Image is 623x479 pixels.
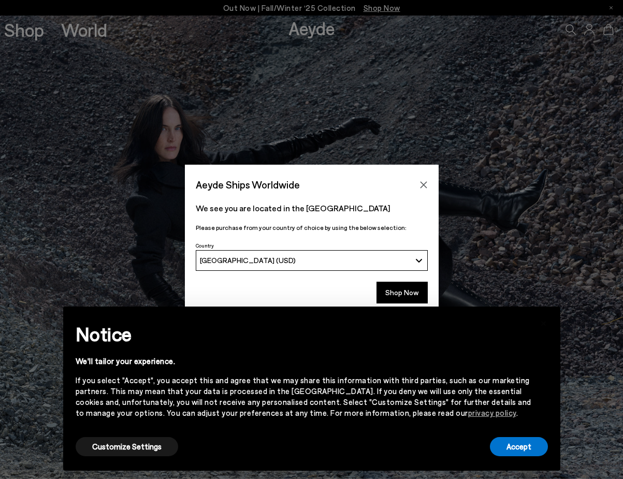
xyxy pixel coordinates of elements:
[468,408,516,417] a: privacy policy
[76,356,531,367] div: We'll tailor your experience.
[76,321,531,347] h2: Notice
[196,223,428,233] p: Please purchase from your country of choice by using the below selection:
[76,437,178,456] button: Customize Settings
[531,310,556,335] button: Close this notice
[196,242,214,249] span: Country
[376,282,428,303] button: Shop Now
[200,256,296,265] span: [GEOGRAPHIC_DATA] (USD)
[76,375,531,418] div: If you select "Accept", you accept this and agree that we may share this information with third p...
[490,437,548,456] button: Accept
[196,202,428,214] p: We see you are located in the [GEOGRAPHIC_DATA]
[196,176,300,194] span: Aeyde Ships Worldwide
[540,314,547,329] span: ×
[416,177,431,193] button: Close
